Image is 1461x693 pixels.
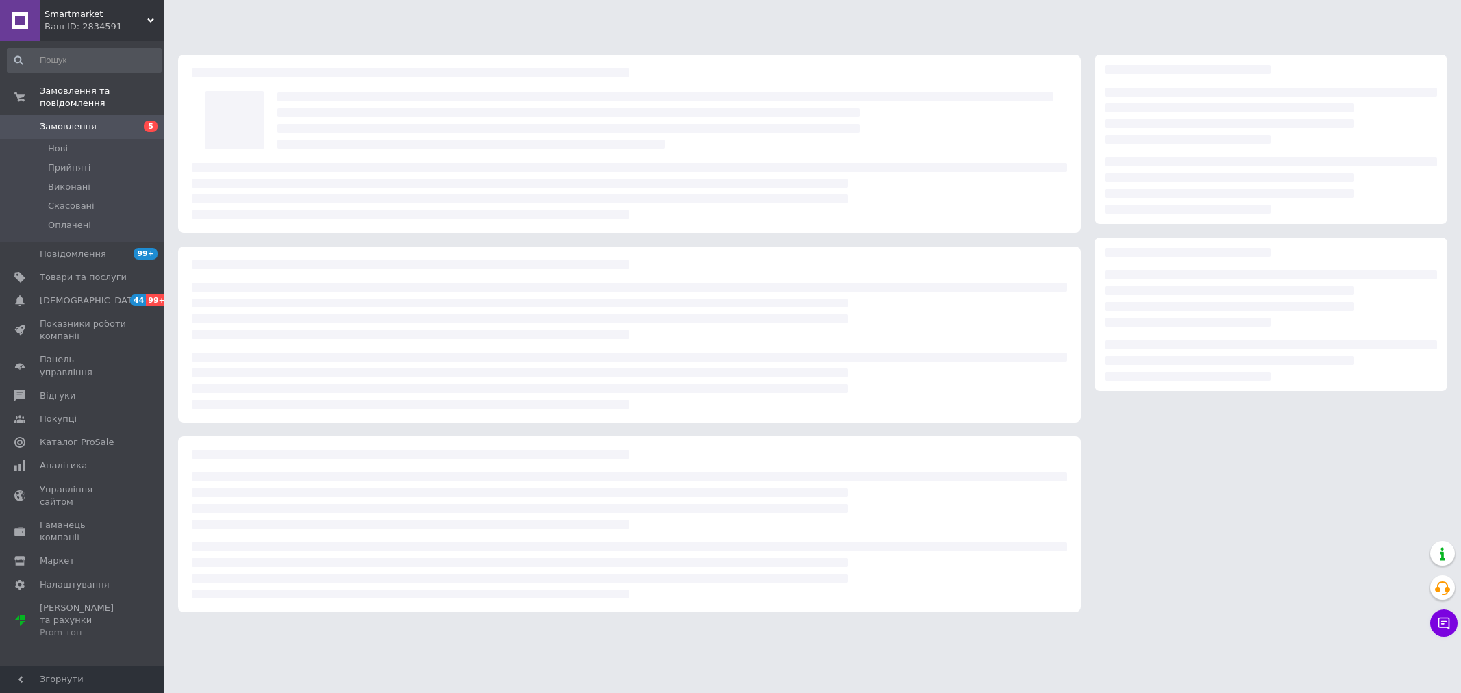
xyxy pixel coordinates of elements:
span: Товари та послуги [40,271,127,283]
span: 44 [130,294,146,306]
span: [PERSON_NAME] та рахунки [40,602,127,640]
span: 5 [144,121,158,132]
span: Налаштування [40,579,110,591]
span: Нові [48,142,68,155]
span: Оплачені [48,219,91,231]
div: Prom топ [40,627,127,639]
span: Маркет [40,555,75,567]
span: Гаманець компанії [40,519,127,544]
span: 99+ [134,248,158,260]
span: 99+ [146,294,168,306]
span: Покупці [40,413,77,425]
span: Відгуки [40,390,75,402]
span: Скасовані [48,200,95,212]
span: Панель управління [40,353,127,378]
span: Замовлення та повідомлення [40,85,164,110]
span: Замовлення [40,121,97,133]
span: Повідомлення [40,248,106,260]
div: Ваш ID: 2834591 [45,21,164,33]
span: Виконані [48,181,90,193]
button: Чат з покупцем [1430,609,1458,637]
span: [DEMOGRAPHIC_DATA] [40,294,141,307]
span: Каталог ProSale [40,436,114,449]
input: Пошук [7,48,162,73]
span: Показники роботи компанії [40,318,127,342]
span: Smartmarket [45,8,147,21]
span: Аналітика [40,459,87,472]
span: Управління сайтом [40,483,127,508]
span: Прийняті [48,162,90,174]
